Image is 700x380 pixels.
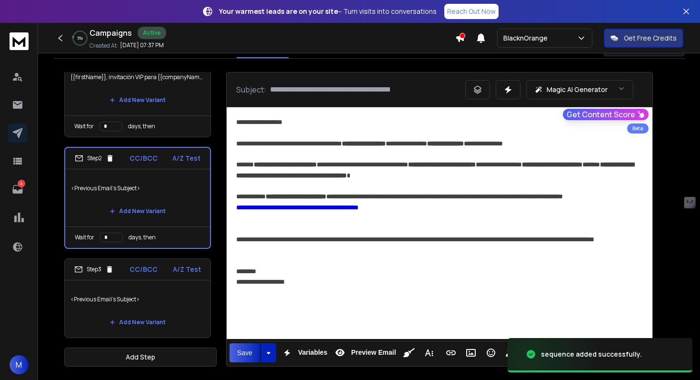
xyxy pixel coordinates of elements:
[462,343,480,362] button: Insert Image (⌘P)
[138,27,166,39] div: Active
[8,180,27,199] a: 4
[526,80,633,99] button: Magic AI Generator
[173,265,201,274] p: A/Z Test
[230,343,260,362] button: Save
[129,234,156,241] p: days, then
[74,123,94,130] p: Wait for
[64,258,211,338] li: Step3CC/BCCA/Z Test<Previous Email's Subject>Add New Variant
[444,4,499,19] a: Reach Out Now
[70,286,205,313] p: <Previous Email's Subject>
[547,85,608,94] p: Magic AI Generator
[420,343,438,362] button: More Text
[102,91,173,110] button: Add New Variant
[219,7,437,16] p: – Turn visits into conversations
[219,7,338,16] strong: Your warmest leads are on your site
[10,32,29,50] img: logo
[447,7,496,16] p: Reach Out Now
[74,265,114,274] div: Step 3
[75,154,114,163] div: Step 2
[482,343,500,362] button: Emoticons
[102,202,173,221] button: Add New Variant
[77,35,83,41] p: 5 %
[64,147,211,249] li: Step2CC/BCCA/Z Test<Previous Email's Subject>Add New VariantWait fordays, then
[71,175,204,202] p: <Previous Email's Subject>
[624,33,677,43] p: Get Free Credits
[102,313,173,332] button: Add New Variant
[627,123,649,134] div: Beta
[236,84,266,95] p: Subject:
[90,42,118,50] p: Created At:
[331,343,398,362] button: Preview Email
[120,41,164,49] p: [DATE] 07:37 PM
[70,64,205,91] p: {{firstName}}, invitación VIP para {{companyName}} 🚀
[128,123,155,130] p: days, then
[563,109,649,120] button: Get Content Score
[64,348,217,367] button: Add Step
[10,355,29,374] button: M
[64,36,211,137] li: Step1CC/BCCA/Z Test{{firstName}}, invitación VIP para {{companyName}} 🚀Add New VariantWait forday...
[278,343,330,362] button: Variables
[349,349,398,357] span: Preview Email
[541,349,642,359] div: sequence added successfully.
[604,29,683,48] button: Get Free Credits
[172,154,200,163] p: A/Z Test
[400,343,418,362] button: Clean HTML
[442,343,460,362] button: Insert Link (⌘K)
[503,33,551,43] p: BlacknOrange
[18,180,25,187] p: 4
[130,154,158,163] p: CC/BCC
[296,349,330,357] span: Variables
[75,234,94,241] p: Wait for
[130,265,158,274] p: CC/BCC
[90,27,132,39] h1: Campaigns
